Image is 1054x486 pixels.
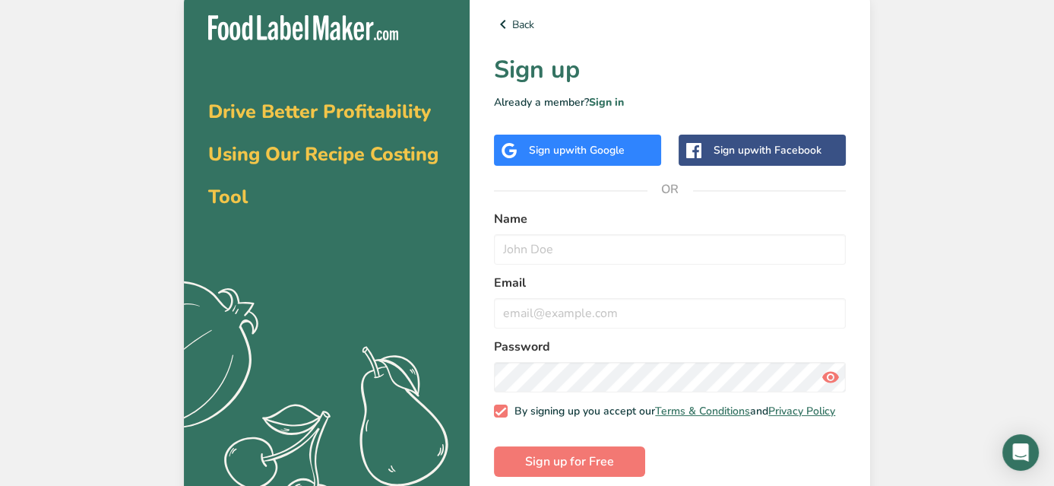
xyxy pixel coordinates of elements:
a: Privacy Policy [768,404,835,418]
span: OR [647,167,693,212]
img: Food Label Maker [208,15,398,40]
button: Sign up for Free [494,446,645,477]
label: Name [494,210,846,228]
p: Already a member? [494,94,846,110]
label: Password [494,338,846,356]
div: Open Intercom Messenger [1002,434,1039,471]
div: Sign up [529,142,625,158]
span: By signing up you accept our and [508,405,836,418]
span: Drive Better Profitability Using Our Recipe Costing Tool [208,99,438,210]
a: Sign in [589,95,624,110]
input: email@example.com [494,298,846,329]
h1: Sign up [494,52,846,88]
input: John Doe [494,234,846,265]
span: with Facebook [750,143,821,157]
div: Sign up [714,142,821,158]
span: Sign up for Free [525,453,614,471]
span: with Google [565,143,625,157]
label: Email [494,274,846,292]
a: Terms & Conditions [655,404,750,418]
a: Back [494,15,846,33]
